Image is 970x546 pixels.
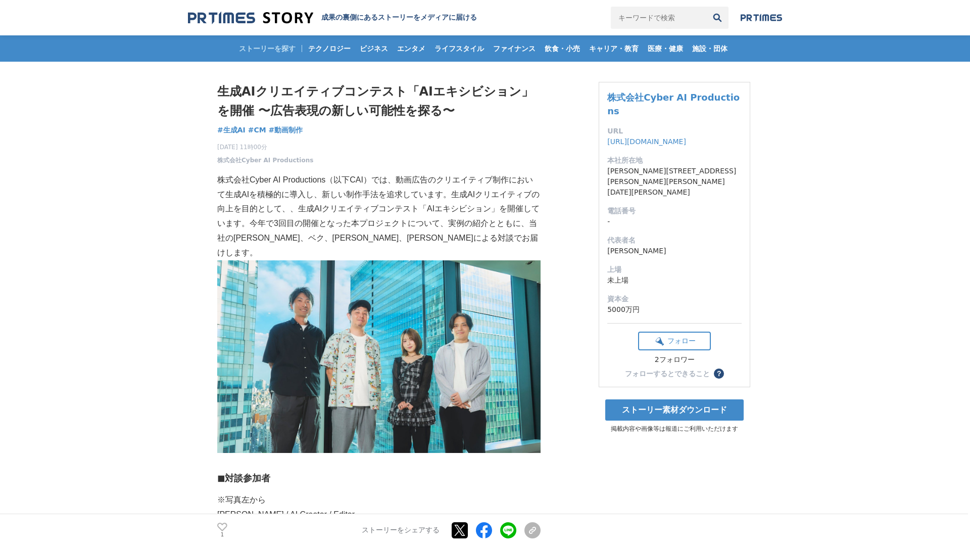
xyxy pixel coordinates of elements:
input: キーワードで検索 [611,7,706,29]
div: 2フォロワー [638,355,711,365]
a: ストーリー素材ダウンロード [605,399,744,421]
a: ライフスタイル [430,35,488,62]
span: テクノロジー [304,44,355,53]
span: #CM [248,125,266,134]
a: 株式会社Cyber AI Productions [217,156,313,165]
a: 施設・団体 [688,35,732,62]
span: #動画制作 [268,125,303,134]
a: 成果の裏側にあるストーリーをメディアに届ける 成果の裏側にあるストーリーをメディアに届ける [188,11,477,25]
span: ファイナンス [489,44,540,53]
span: ライフスタイル [430,44,488,53]
a: #生成AI [217,125,246,135]
a: ビジネス [356,35,392,62]
dd: 5000万円 [607,304,742,315]
span: 施設・団体 [688,44,732,53]
p: ※写真左から [217,493,541,508]
a: #動画制作 [268,125,303,135]
span: エンタメ [393,44,429,53]
h2: 成果の裏側にあるストーリーをメディアに届ける [321,13,477,22]
dd: - [607,216,742,227]
dt: URL [607,126,742,136]
dd: [PERSON_NAME][STREET_ADDRESS][PERSON_NAME][PERSON_NAME][DATE][PERSON_NAME] [607,166,742,198]
p: 株式会社Cyber AI Productions（以下CAI）では、動画広告のクリエイティブ制作において生成AIを積極的に導入し、新しい制作手法を追求しています。生成AIクリエイティブの向上を目... [217,173,541,260]
dt: 代表者名 [607,235,742,246]
dd: [PERSON_NAME] [607,246,742,256]
a: #CM [248,125,266,135]
a: 株式会社Cyber AI Productions [607,92,740,116]
a: ファイナンス [489,35,540,62]
dt: 電話番号 [607,206,742,216]
dt: 本社所在地 [607,155,742,166]
a: エンタメ [393,35,429,62]
dt: 上場 [607,264,742,275]
h3: ◼︎対談参加者 [217,471,541,486]
img: thumbnail_a8bf7e80-871d-11f0-9b01-47743b3a16a4.jpg [217,260,541,453]
a: キャリア・教育 [585,35,643,62]
p: 1 [217,532,227,537]
p: ストーリーをシェアする [362,526,440,535]
a: テクノロジー [304,35,355,62]
button: フォロー [638,332,711,350]
a: [URL][DOMAIN_NAME] [607,138,686,146]
button: ？ [714,369,724,379]
h1: 生成AIクリエイティブコンテスト「AIエキシビション」を開催 〜広告表現の新しい可能性を探る〜 [217,82,541,121]
a: 飲食・小売 [541,35,584,62]
button: 検索 [706,7,729,29]
span: ？ [715,370,722,377]
dt: 資本金 [607,294,742,304]
a: 医療・健康 [644,35,687,62]
p: [PERSON_NAME] / AI Creator / Editor [217,508,541,522]
img: 成果の裏側にあるストーリーをメディアに届ける [188,11,313,25]
span: [DATE] 11時00分 [217,143,313,152]
dd: 未上場 [607,275,742,286]
span: 医療・健康 [644,44,687,53]
span: 飲食・小売 [541,44,584,53]
span: #生成AI [217,125,246,134]
div: フォローするとできること [625,370,710,377]
span: キャリア・教育 [585,44,643,53]
span: ビジネス [356,44,392,53]
img: prtimes [741,14,782,22]
p: 掲載内容や画像等は報道にご利用いただけます [599,425,750,433]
